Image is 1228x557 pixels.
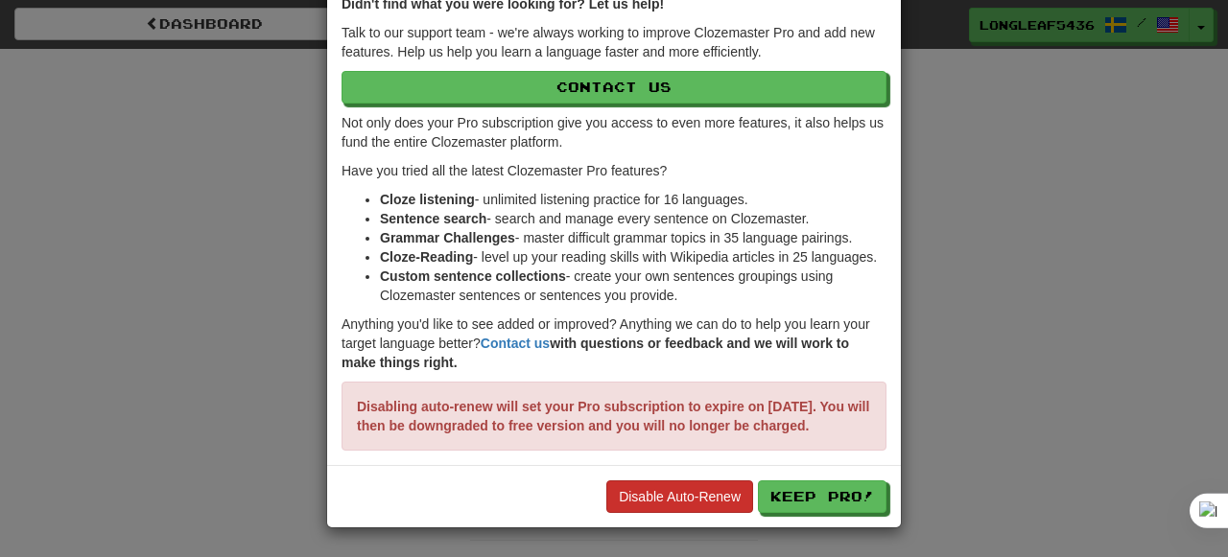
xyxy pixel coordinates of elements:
[357,399,869,433] strong: Disabling auto-renew will set your Pro subscription to expire on [DATE]. You will then be downgra...
[606,480,753,513] a: Disable Auto-Renew
[380,249,473,265] strong: Cloze-Reading
[342,161,886,180] p: Have you tried all the latest Clozemaster Pro features?
[380,230,515,245] strong: Grammar Challenges
[380,268,566,284] strong: Custom sentence collections
[380,209,886,228] li: - search and manage every sentence on Clozemaster.
[380,247,886,267] li: - level up your reading skills with Wikipedia articles in 25 languages.
[380,192,475,207] strong: Cloze listening
[342,113,886,151] p: Not only does your Pro subscription give you access to even more features, it also helps us fund ...
[380,228,886,247] li: - master difficult grammar topics in 35 language pairings.
[380,211,486,226] strong: Sentence search
[380,190,886,209] li: - unlimited listening practice for 16 languages.
[342,336,849,370] strong: with questions or feedback and we will work to make things right.
[342,71,886,104] a: Contact Us
[380,267,886,305] li: - create your own sentences groupings using Clozemaster sentences or sentences you provide.
[342,23,886,61] p: Talk to our support team - we're always working to improve Clozemaster Pro and add new features. ...
[758,480,886,513] button: Keep Pro!
[481,336,550,351] a: Contact us
[342,314,886,372] p: Anything you'd like to see added or improved? Anything we can do to help you learn your target la...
